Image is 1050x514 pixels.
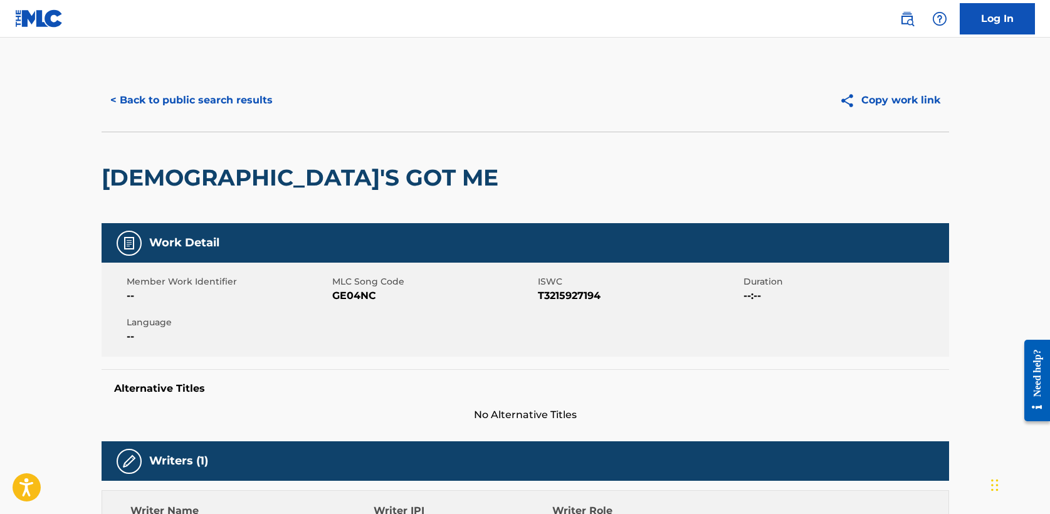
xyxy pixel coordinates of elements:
[932,11,947,26] img: help
[127,275,329,288] span: Member Work Identifier
[991,466,999,504] div: Drag
[538,275,740,288] span: ISWC
[127,329,329,344] span: --
[127,316,329,329] span: Language
[114,382,937,395] h5: Alternative Titles
[332,288,535,303] span: GE04NC
[895,6,920,31] a: Public Search
[102,85,281,116] button: < Back to public search results
[743,288,946,303] span: --:--
[149,236,219,250] h5: Work Detail
[332,275,535,288] span: MLC Song Code
[987,454,1050,514] iframe: Chat Widget
[743,275,946,288] span: Duration
[831,85,949,116] button: Copy work link
[122,236,137,251] img: Work Detail
[102,164,505,192] h2: [DEMOGRAPHIC_DATA]'S GOT ME
[122,454,137,469] img: Writers
[15,9,63,28] img: MLC Logo
[927,6,952,31] div: Help
[538,288,740,303] span: T3215927194
[960,3,1035,34] a: Log In
[900,11,915,26] img: search
[1015,330,1050,431] iframe: Resource Center
[839,93,861,108] img: Copy work link
[127,288,329,303] span: --
[102,407,949,422] span: No Alternative Titles
[149,454,208,468] h5: Writers (1)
